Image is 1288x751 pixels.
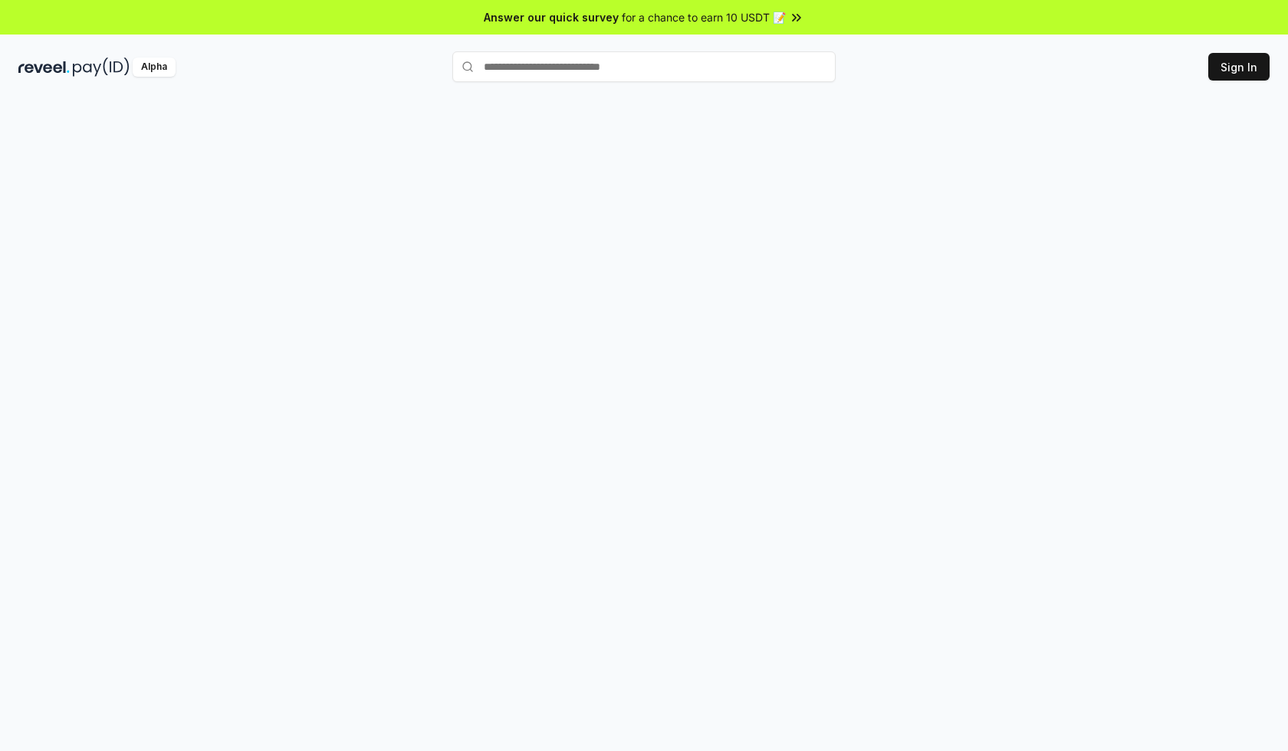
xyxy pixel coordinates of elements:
[73,58,130,77] img: pay_id
[622,9,786,25] span: for a chance to earn 10 USDT 📝
[18,58,70,77] img: reveel_dark
[1208,53,1270,81] button: Sign In
[484,9,619,25] span: Answer our quick survey
[133,58,176,77] div: Alpha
